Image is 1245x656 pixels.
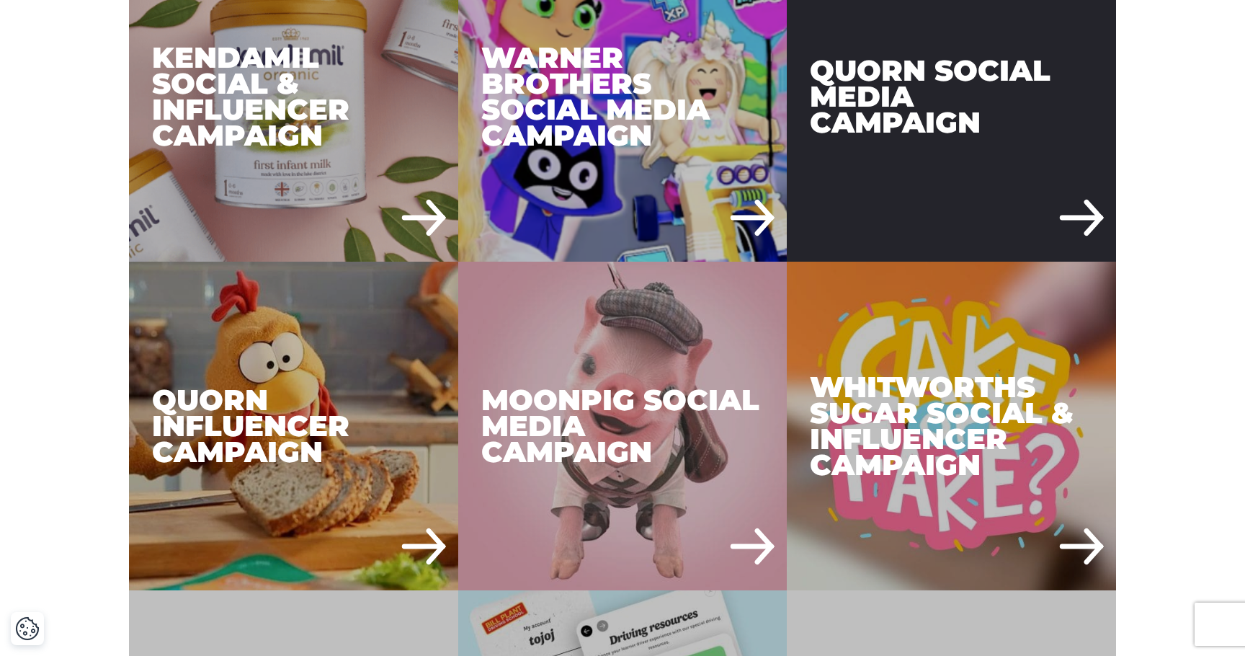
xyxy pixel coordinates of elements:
a: Whitworths Sugar Social & Influencer Campaign Whitworths Sugar Social & Influencer Campaign [787,262,1116,591]
img: Revisit consent button [15,616,40,641]
div: Moonpig Social Media Campaign [458,262,787,591]
button: Cookie Settings [15,616,40,641]
div: Quorn Influencer Campaign [129,262,458,591]
a: Quorn Influencer Campaign Quorn Influencer Campaign [129,262,458,591]
a: Moonpig Social Media Campaign Moonpig Social Media Campaign [458,262,787,591]
div: Whitworths Sugar Social & Influencer Campaign [787,262,1116,591]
